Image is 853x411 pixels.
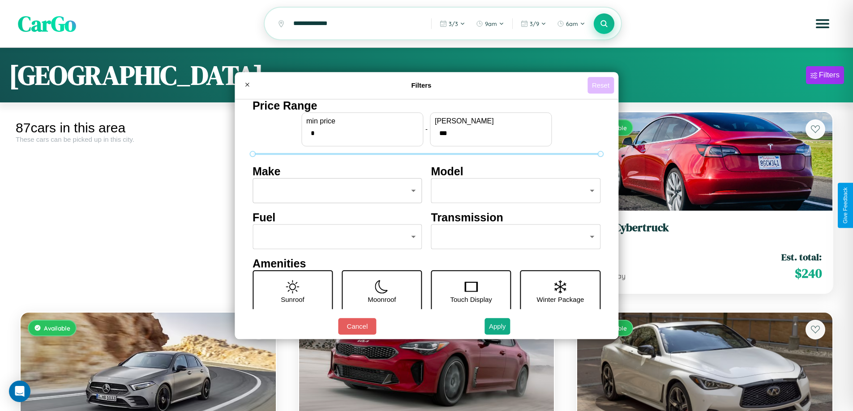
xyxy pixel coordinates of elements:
[806,66,844,84] button: Filters
[537,293,584,305] p: Winter Package
[553,17,590,31] button: 6am
[253,257,600,270] h4: Amenities
[484,318,510,335] button: Apply
[368,293,396,305] p: Moonroof
[587,77,614,93] button: Reset
[44,324,70,332] span: Available
[253,165,422,178] h4: Make
[431,165,601,178] h4: Model
[18,9,76,38] span: CarGo
[306,117,418,125] label: min price
[588,221,822,243] a: Tesla Cybertruck2022
[588,221,822,234] h3: Tesla Cybertruck
[255,81,587,89] h4: Filters
[281,293,304,305] p: Sunroof
[566,20,578,27] span: 6am
[530,20,539,27] span: 3 / 9
[16,136,281,143] div: These cars can be picked up in this city.
[253,211,422,224] h4: Fuel
[425,123,428,135] p: -
[516,17,551,31] button: 3/9
[810,11,835,36] button: Open menu
[819,71,840,80] div: Filters
[16,120,281,136] div: 87 cars in this area
[435,117,547,125] label: [PERSON_NAME]
[485,20,497,27] span: 9am
[795,264,822,282] span: $ 240
[9,57,263,93] h1: [GEOGRAPHIC_DATA]
[253,99,600,112] h4: Price Range
[9,381,30,402] div: Open Intercom Messenger
[431,211,601,224] h4: Transmission
[781,250,822,263] span: Est. total:
[449,20,458,27] span: 3 / 3
[435,17,470,31] button: 3/3
[450,293,492,305] p: Touch Display
[842,187,849,224] div: Give Feedback
[338,318,376,335] button: Cancel
[472,17,509,31] button: 9am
